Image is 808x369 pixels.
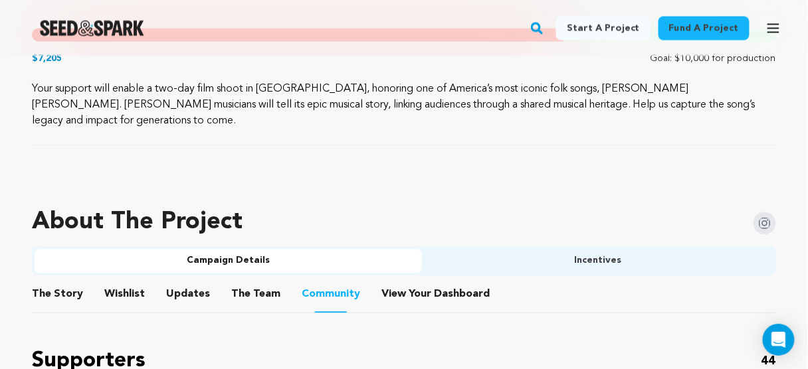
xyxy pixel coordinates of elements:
[422,249,773,273] button: Incentives
[658,16,750,40] a: Fund a project
[32,52,62,65] p: $7,205
[32,286,51,302] span: The
[35,249,422,273] button: Campaign Details
[381,286,492,302] a: ViewYourDashboard
[231,286,280,302] span: Team
[32,286,83,302] span: Story
[651,52,776,65] p: Goal: $10,000 for production
[166,286,210,302] span: Updates
[40,20,144,36] a: Seed&Spark Homepage
[434,286,490,302] span: Dashboard
[763,324,795,356] div: Open Intercom Messenger
[231,286,251,302] span: The
[32,209,243,236] h1: About The Project
[32,81,776,129] p: Your support will enable a two-day film shoot in [GEOGRAPHIC_DATA], honoring one of America’s mos...
[302,286,360,302] span: Community
[556,16,651,40] a: Start a project
[381,286,492,302] span: Your
[104,286,145,302] span: Wishlist
[40,20,144,36] img: Seed&Spark Logo Dark Mode
[754,212,776,234] img: Seed&Spark Instagram Icon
